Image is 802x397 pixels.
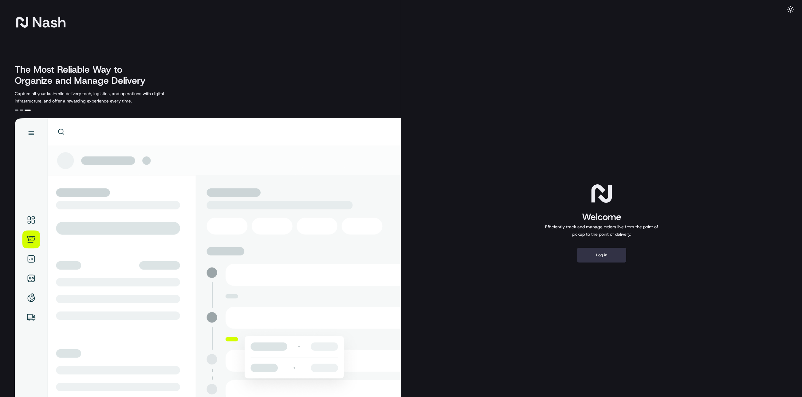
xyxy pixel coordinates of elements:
[15,64,152,86] h2: The Most Reliable Way to Organize and Manage Delivery
[15,90,192,105] p: Capture all your last-mile delivery tech, logistics, and operations with digital infrastructure, ...
[32,16,66,28] span: Nash
[543,223,661,238] p: Efficiently track and manage orders live from the point of pickup to the point of delivery.
[543,211,661,223] h1: Welcome
[577,248,626,263] button: Log in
